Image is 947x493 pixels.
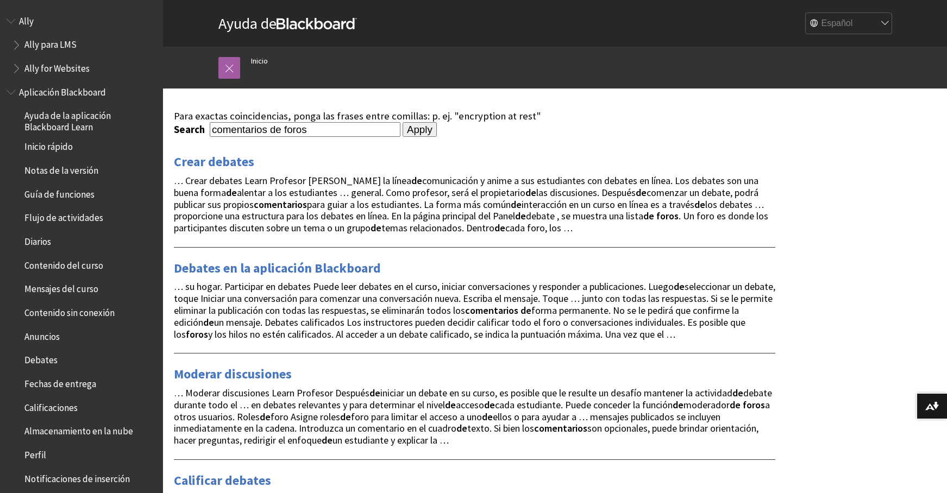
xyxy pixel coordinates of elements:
[484,399,495,411] strong: de
[520,304,531,317] strong: de
[24,138,73,153] span: Inicio rápido
[456,422,467,434] strong: de
[174,365,292,383] a: Moderar discusiones
[24,399,78,413] span: Calificaciones
[743,399,765,411] strong: foros
[174,174,768,234] span: … Crear debates Learn Profesor [PERSON_NAME] la línea comunicación y anime a sus estudiantes con ...
[260,410,271,423] strong: de
[636,186,647,199] strong: de
[19,12,34,27] span: Ally
[643,210,654,222] strong: de
[174,153,254,170] a: Crear debates
[525,186,536,199] strong: de
[730,399,741,411] strong: de
[174,280,775,340] span: … su hogar. Participar en debates Puede leer debates en el curso, iniciar conversaciones y respon...
[24,59,90,74] span: Ally for Websites
[174,110,775,122] div: Para exactas coincidencias, ponga las frases entre comillas: p. ej. "encryption at rest"
[369,387,380,399] strong: de
[226,186,237,199] strong: de
[24,327,60,342] span: Anuncios
[494,222,505,234] strong: de
[7,12,156,78] nav: Book outline for Anthology Ally Help
[24,256,103,271] span: Contenido del curso
[515,210,526,222] strong: de
[174,387,772,446] span: … Moderar discusiones Learn Profesor Después iniciar un debate en su curso, es posible que le res...
[403,122,437,137] input: Apply
[482,410,493,423] strong: de
[277,18,357,29] strong: Blackboard
[340,410,351,423] strong: de
[251,54,268,68] a: Inicio
[24,185,95,200] span: Guía de funciones
[694,198,705,211] strong: de
[732,387,743,399] strong: de
[24,304,115,318] span: Contenido sin conexión
[806,13,893,35] select: Site Language Selector
[218,14,357,33] a: Ayuda deBlackboard
[445,399,456,411] strong: de
[24,280,98,295] span: Mensajes del curso
[465,304,518,317] strong: comentarios
[203,316,214,328] strong: de
[24,209,103,224] span: Flujo de actividades
[174,472,271,489] a: Calificar debates
[186,328,208,340] strong: foros
[254,198,307,211] strong: comentarios
[174,123,208,136] label: Search
[19,83,106,98] span: Aplicación Blackboard
[322,434,333,446] strong: de
[24,446,46,460] span: Perfil
[24,161,98,176] span: Notas de la versión
[24,232,51,247] span: Diarios
[411,174,422,187] strong: de
[534,422,587,434] strong: comentarios
[674,280,685,293] strong: de
[24,107,155,132] span: Ayuda de la aplicación Blackboard Learn
[673,399,683,411] strong: de
[511,198,522,211] strong: de
[371,222,381,234] strong: de
[24,470,130,484] span: Notificaciones de inserción
[24,375,96,389] span: Fechas de entrega
[656,210,679,222] strong: foros
[174,260,381,277] a: Debates en la aplicación Blackboard
[24,351,58,366] span: Debates
[24,422,133,437] span: Almacenamiento en la nube
[24,36,77,50] span: Ally para LMS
